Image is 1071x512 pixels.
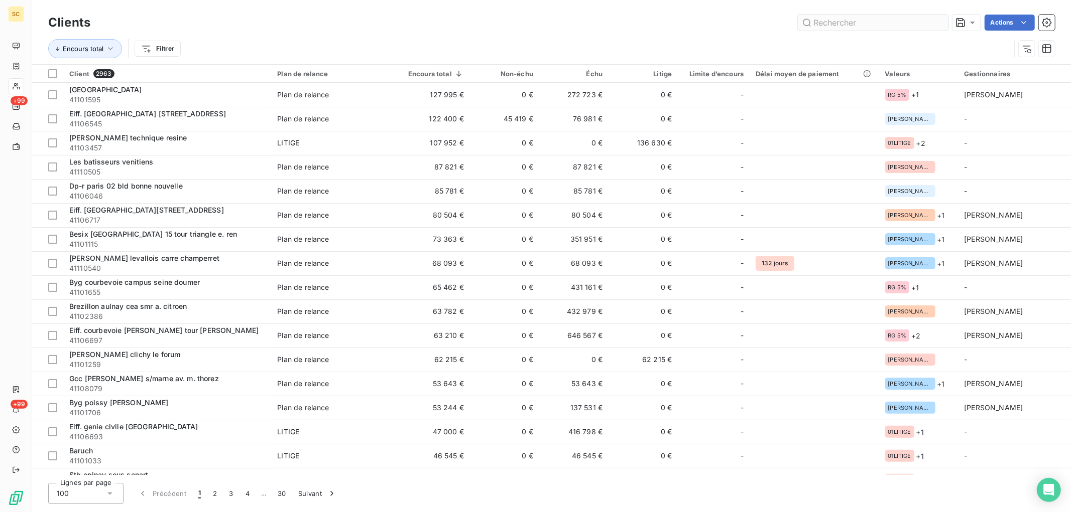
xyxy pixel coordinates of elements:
[888,92,907,98] span: RG 5%
[911,89,919,100] span: + 1
[470,203,539,227] td: 0 €
[277,162,329,172] div: Plan de relance
[539,251,609,275] td: 68 093 €
[609,131,678,155] td: 136 630 €
[69,422,198,431] span: Eiff. genie civile [GEOGRAPHIC_DATA]
[69,360,265,370] span: 41101259
[470,131,539,155] td: 0 €
[397,179,470,203] td: 85 781 €
[684,70,744,78] div: Limite d’encours
[888,381,932,387] span: [PERSON_NAME]
[470,155,539,179] td: 0 €
[741,355,744,365] span: -
[69,143,265,153] span: 41103457
[277,355,329,365] div: Plan de relance
[277,306,329,316] div: Plan de relance
[539,275,609,299] td: 431 161 €
[69,350,180,359] span: [PERSON_NAME] clichy le forum
[539,227,609,251] td: 351 951 €
[964,379,1023,388] span: [PERSON_NAME]
[69,157,154,166] span: Les batisseurs venitiens
[69,254,219,262] span: [PERSON_NAME] levallois carre champerret
[69,287,265,297] span: 41101655
[277,186,329,196] div: Plan de relance
[1037,478,1061,502] div: Open Intercom Messenger
[192,483,207,504] button: 1
[476,70,533,78] div: Non-échu
[545,70,603,78] div: Échu
[798,15,948,31] input: Rechercher
[470,444,539,468] td: 0 €
[741,90,744,100] span: -
[741,186,744,196] span: -
[609,155,678,179] td: 0 €
[539,420,609,444] td: 416 798 €
[470,275,539,299] td: 0 €
[470,348,539,372] td: 0 €
[69,133,187,142] span: [PERSON_NAME] technique resine
[539,299,609,323] td: 432 979 €
[741,210,744,220] span: -
[63,45,103,53] span: Encours total
[609,372,678,396] td: 0 €
[470,323,539,348] td: 0 €
[964,307,1023,315] span: [PERSON_NAME]
[397,299,470,323] td: 63 782 €
[69,384,265,394] span: 41108079
[272,483,292,504] button: 30
[964,259,1023,267] span: [PERSON_NAME]
[964,211,1023,219] span: [PERSON_NAME]
[888,405,932,411] span: [PERSON_NAME]
[609,323,678,348] td: 0 €
[470,299,539,323] td: 0 €
[741,306,744,316] span: -
[397,155,470,179] td: 87 821 €
[277,282,329,292] div: Plan de relance
[397,468,470,492] td: 44 397 €
[69,109,226,118] span: Eiff. [GEOGRAPHIC_DATA] [STREET_ADDRESS]
[403,70,464,78] div: Encours total
[8,98,24,114] a: +99
[8,490,24,506] img: Logo LeanPay
[964,162,967,171] span: -
[756,70,873,78] div: Délai moyen de paiement
[48,39,122,58] button: Encours total
[937,210,945,221] span: + 1
[57,488,69,498] span: 100
[609,396,678,420] td: 0 €
[277,330,329,340] div: Plan de relance
[964,114,967,123] span: -
[615,70,672,78] div: Litige
[470,179,539,203] td: 0 €
[985,15,1035,31] button: Actions
[69,70,89,78] span: Client
[609,420,678,444] td: 0 €
[470,227,539,251] td: 0 €
[609,468,678,492] td: 44 397 €
[741,258,744,268] span: -
[964,355,967,364] span: -
[741,330,744,340] span: -
[609,107,678,131] td: 0 €
[69,85,142,94] span: [GEOGRAPHIC_DATA]
[69,278,200,286] span: Byg courbevoie campus seine doumer
[888,260,932,266] span: [PERSON_NAME]
[69,408,265,418] span: 41101706
[397,203,470,227] td: 80 504 €
[69,456,265,466] span: 41101033
[964,331,1023,339] span: [PERSON_NAME]
[397,348,470,372] td: 62 215 €
[69,446,93,455] span: Baruch
[69,230,237,238] span: Besix [GEOGRAPHIC_DATA] 15 tour triangle e. ren
[470,83,539,107] td: 0 €
[277,379,329,389] div: Plan de relance
[539,131,609,155] td: 0 €
[964,235,1023,243] span: [PERSON_NAME]
[69,215,265,225] span: 41106717
[539,179,609,203] td: 85 781 €
[292,483,343,504] button: Suivant
[964,427,967,436] span: -
[916,138,925,148] span: + 2
[470,372,539,396] td: 0 €
[207,483,223,504] button: 2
